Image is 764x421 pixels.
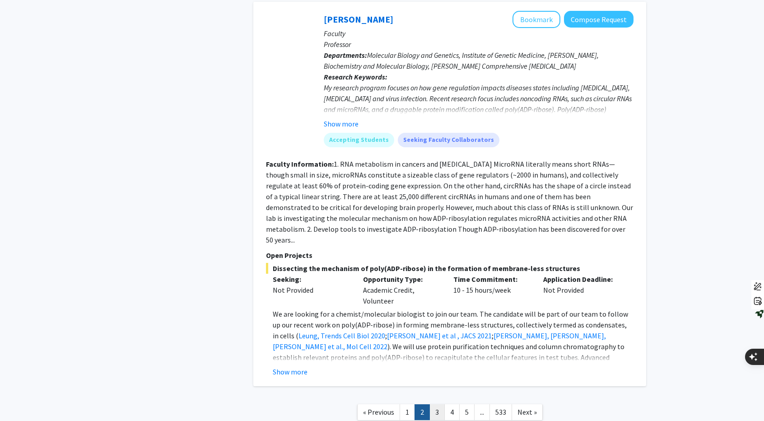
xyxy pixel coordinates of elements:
[480,407,484,416] span: ...
[512,11,560,28] button: Add Anthony K. L. Leung to Bookmarks
[543,274,620,285] p: Application Deadline:
[273,309,634,384] p: We are looking for a chemist/molecular biologist to join our team. The candidate will be part of ...
[324,82,634,180] div: My research program focuses on how gene regulation impacts diseases states including [MEDICAL_DAT...
[298,331,385,340] a: Leung, Trends Cell Biol 2020
[429,404,445,420] a: 3
[7,380,38,414] iframe: Chat
[357,404,400,420] a: Previous
[564,11,634,28] button: Compose Request to Anthony K. L. Leung
[459,404,475,420] a: 5
[324,28,634,39] p: Faculty
[273,331,606,351] a: [PERSON_NAME], [PERSON_NAME], [PERSON_NAME] et al., Mol Cell 2022
[415,404,430,420] a: 2
[398,133,499,147] mat-chip: Seeking Faculty Collaborators
[324,72,387,81] b: Research Keywords:
[324,39,634,50] p: Professor
[266,159,633,244] fg-read-more: 1. RNA metabolism in cancers and [MEDICAL_DATA] MicroRNA literally means short RNAs—though small ...
[324,14,393,25] a: [PERSON_NAME]
[489,404,512,420] a: 533
[387,331,492,340] a: [PERSON_NAME] et al , JACS 2021
[363,407,394,416] span: « Previous
[363,274,440,285] p: Opportunity Type:
[324,133,394,147] mat-chip: Accepting Students
[517,407,537,416] span: Next »
[273,366,307,377] button: Show more
[536,274,627,306] div: Not Provided
[324,51,367,60] b: Departments:
[453,274,530,285] p: Time Commitment:
[447,274,537,306] div: 10 - 15 hours/week
[266,159,334,168] b: Faculty Information:
[266,263,634,274] span: Dissecting the mechanism of poly(ADP-ribose) in the formation of membrane-less structures
[444,404,460,420] a: 4
[324,118,359,129] button: Show more
[266,250,634,261] p: Open Projects
[512,404,543,420] a: Next
[324,51,599,70] span: Molecular Biology and Genetics, Institute of Genetic Medicine, [PERSON_NAME], Biochemistry and Mo...
[400,404,415,420] a: 1
[356,274,447,306] div: Academic Credit, Volunteer
[273,274,349,285] p: Seeking:
[273,285,349,295] div: Not Provided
